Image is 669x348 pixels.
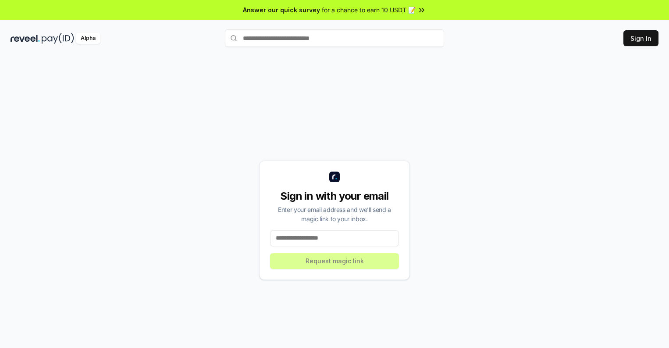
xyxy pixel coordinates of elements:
[243,5,320,14] span: Answer our quick survey
[76,33,100,44] div: Alpha
[270,205,399,223] div: Enter your email address and we’ll send a magic link to your inbox.
[623,30,658,46] button: Sign In
[329,172,340,182] img: logo_small
[322,5,416,14] span: for a chance to earn 10 USDT 📝
[11,33,40,44] img: reveel_dark
[270,189,399,203] div: Sign in with your email
[42,33,74,44] img: pay_id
